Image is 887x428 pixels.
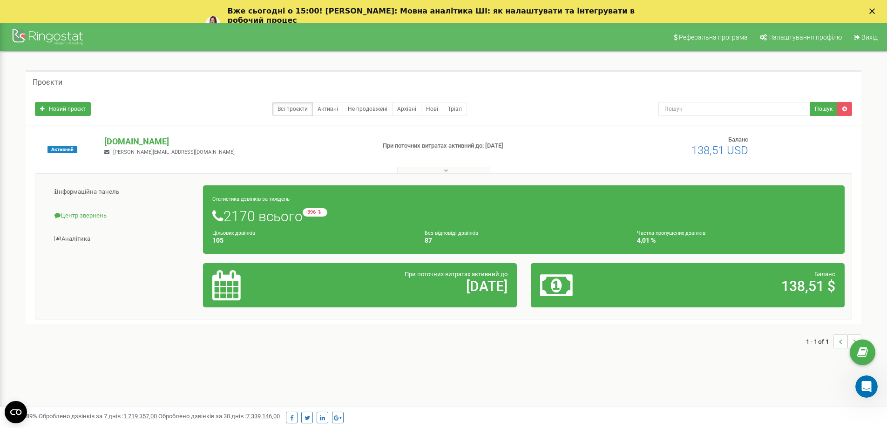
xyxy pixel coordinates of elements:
[212,196,290,202] small: Статистика дзвінків за тиждень
[158,413,280,420] span: Оброблено дзвінків за 30 днів :
[246,413,280,420] u: 7 339 146,00
[658,102,810,116] input: Пошук
[123,413,157,420] u: 1 719 357,00
[814,271,835,278] span: Баланс
[806,325,861,358] nav: ...
[643,279,835,294] h2: 138,51 $
[113,149,235,155] span: [PERSON_NAME][EMAIL_ADDRESS][DOMAIN_NAME]
[637,230,705,236] small: Частка пропущених дзвінків
[312,102,343,116] a: Активні
[728,136,748,143] span: Баланс
[42,228,203,251] a: Аналiтика
[272,102,313,116] a: Всі проєкти
[679,34,748,41] span: Реферальна програма
[343,102,393,116] a: Не продовжені
[5,401,27,423] button: Open CMP widget
[35,102,91,116] a: Новий проєкт
[848,23,882,51] a: Вихід
[212,208,835,224] h1: 2170 всього
[104,136,367,148] p: [DOMAIN_NAME]
[47,146,77,153] span: Активний
[869,8,879,14] div: Закрыть
[315,279,508,294] h2: [DATE]
[421,102,443,116] a: Нові
[383,142,576,150] p: При поточних витратах активний до: [DATE]
[228,7,635,25] b: Вже сьогодні о 15:00! [PERSON_NAME]: Мовна аналітика ШІ: як налаштувати та інтегрувати в робочий ...
[691,144,748,157] span: 138,51 USD
[668,23,752,51] a: Реферальна програма
[768,34,842,41] span: Налаштування профілю
[212,237,411,244] h4: 105
[806,334,833,348] span: 1 - 1 of 1
[205,16,220,31] img: Profile image for Yuliia
[754,23,846,51] a: Налаштування профілю
[861,34,878,41] span: Вихід
[303,208,327,217] small: -396
[855,375,878,398] iframe: Intercom live chat
[42,204,203,227] a: Центр звернень
[33,78,62,87] h5: Проєкти
[392,102,421,116] a: Архівні
[637,237,835,244] h4: 4,01 %
[212,230,255,236] small: Цільових дзвінків
[42,181,203,204] a: Інформаційна панель
[39,413,157,420] span: Оброблено дзвінків за 7 днів :
[425,237,623,244] h4: 87
[443,102,467,116] a: Тріал
[425,230,478,236] small: Без відповіді дзвінків
[810,102,838,116] button: Пошук
[405,271,508,278] span: При поточних витратах активний до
